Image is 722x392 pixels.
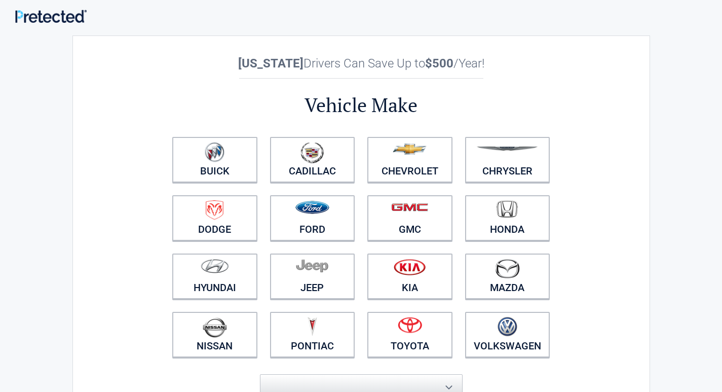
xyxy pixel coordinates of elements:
[367,312,452,358] a: Toyota
[497,200,518,218] img: honda
[465,254,550,299] a: Mazda
[166,56,556,70] h2: Drivers Can Save Up to /Year
[201,259,229,273] img: hyundai
[203,317,227,338] img: nissan
[238,56,303,70] b: [US_STATE]
[296,259,328,273] img: jeep
[270,195,355,241] a: Ford
[270,254,355,299] a: Jeep
[465,137,550,183] a: Chrysler
[367,195,452,241] a: GMC
[425,56,453,70] b: $500
[166,92,556,118] h2: Vehicle Make
[205,142,224,162] img: buick
[476,147,538,151] img: chrysler
[172,312,257,358] a: Nissan
[398,317,422,333] img: toyota
[465,312,550,358] a: Volkswagen
[300,142,324,163] img: cadillac
[172,195,257,241] a: Dodge
[307,317,317,336] img: pontiac
[270,137,355,183] a: Cadillac
[295,201,329,214] img: ford
[270,312,355,358] a: Pontiac
[394,259,426,275] img: kia
[367,254,452,299] a: Kia
[498,317,517,337] img: volkswagen
[393,144,427,155] img: chevrolet
[391,203,428,211] img: gmc
[172,254,257,299] a: Hyundai
[206,200,223,220] img: dodge
[495,259,520,278] img: mazda
[15,10,87,23] img: Main Logo
[172,137,257,183] a: Buick
[465,195,550,241] a: Honda
[367,137,452,183] a: Chevrolet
